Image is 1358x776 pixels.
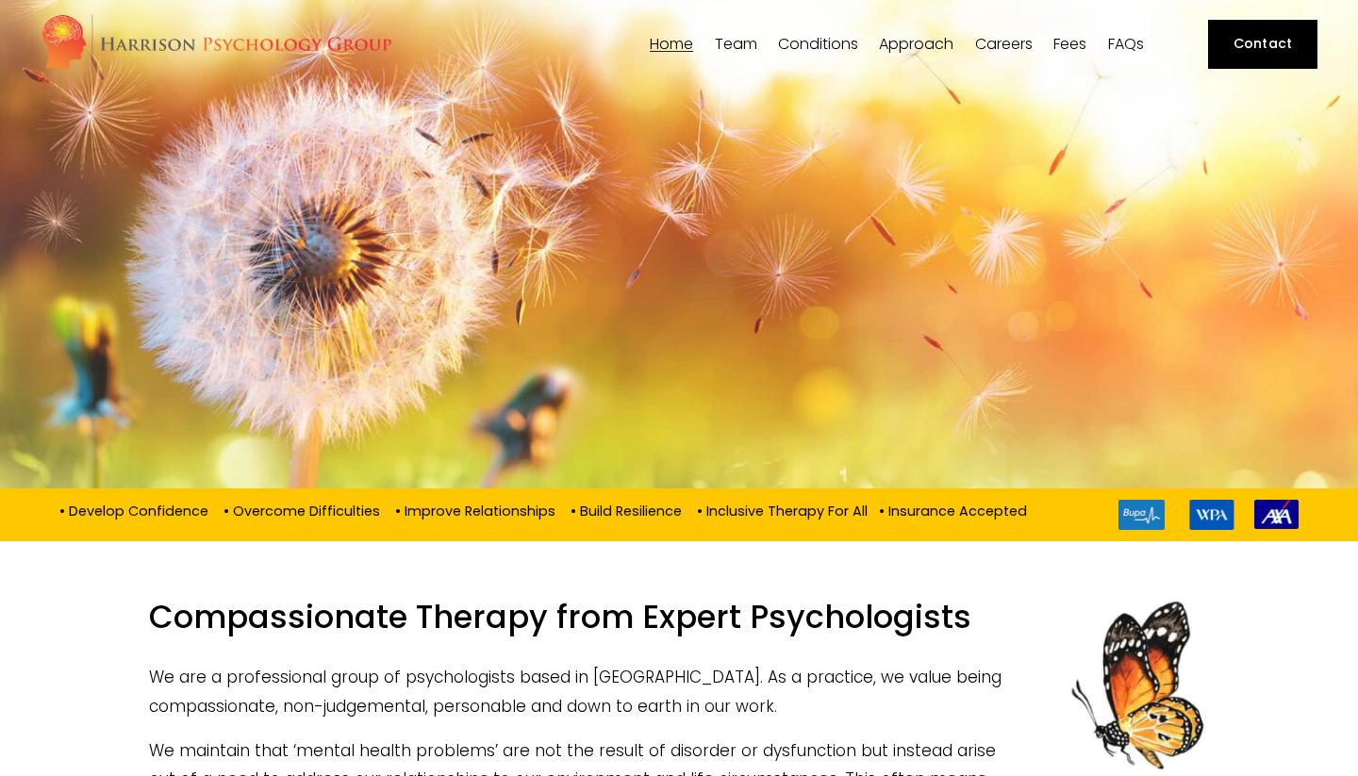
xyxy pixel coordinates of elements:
[1053,35,1086,53] a: Fees
[879,37,953,52] span: Approach
[879,35,953,53] a: folder dropdown
[59,500,1027,520] p: • Develop Confidence • Overcome Difficulties • Improve Relationships • Build Resilience • Inclusi...
[715,35,757,53] a: folder dropdown
[715,37,757,52] span: Team
[1108,35,1144,53] a: FAQs
[778,37,858,52] span: Conditions
[41,13,392,74] img: Harrison Psychology Group
[149,598,1209,649] h1: Compassionate Therapy from Expert Psychologists
[975,35,1033,53] a: Careers
[778,35,858,53] a: folder dropdown
[1208,20,1317,69] a: Contact
[149,663,1209,720] p: We are a professional group of psychologists based in [GEOGRAPHIC_DATA]. As a practice, we value ...
[650,35,693,53] a: Home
